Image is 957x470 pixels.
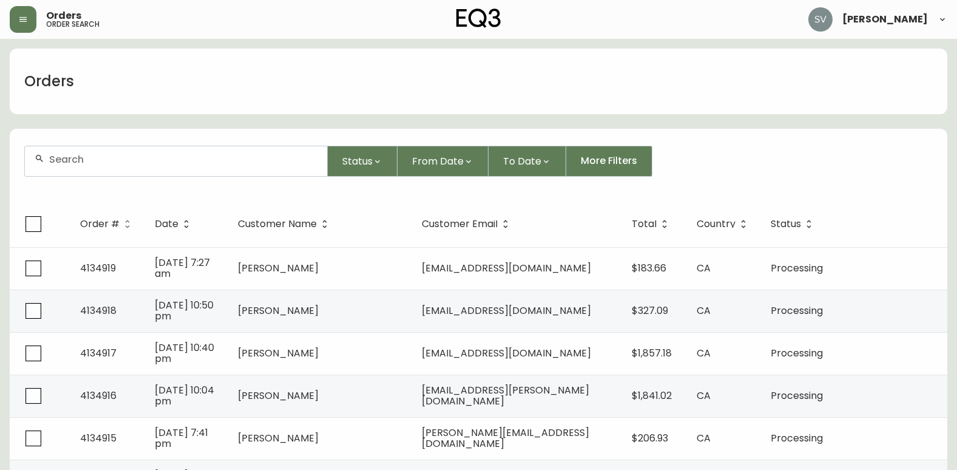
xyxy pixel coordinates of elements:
span: Date [155,219,194,230]
span: [EMAIL_ADDRESS][DOMAIN_NAME] [422,304,591,318]
span: Customer Name [238,219,333,230]
span: To Date [503,154,541,169]
span: Processing [771,431,823,445]
span: Processing [771,261,823,275]
h1: Orders [24,71,74,92]
span: Total [632,219,672,230]
span: CA [697,304,711,318]
span: CA [697,261,711,275]
span: [DATE] 10:04 pm [155,383,214,408]
button: More Filters [566,146,652,177]
span: Customer Email [422,219,513,230]
span: $183.66 [632,261,666,275]
button: From Date [397,146,489,177]
input: Search [49,154,317,165]
span: [DATE] 7:27 am [155,256,210,281]
span: 4134919 [80,261,116,275]
span: [PERSON_NAME][EMAIL_ADDRESS][DOMAIN_NAME] [422,426,589,451]
span: Status [342,154,373,169]
span: Customer Name [238,220,317,228]
span: 4134918 [80,304,117,318]
span: [EMAIL_ADDRESS][DOMAIN_NAME] [422,261,591,275]
span: Date [155,220,178,228]
span: $1,857.18 [632,346,672,360]
button: To Date [489,146,566,177]
span: Country [697,220,736,228]
span: More Filters [581,154,637,168]
span: [PERSON_NAME] [238,304,319,318]
span: [DATE] 10:50 pm [155,298,214,323]
span: [DATE] 10:40 pm [155,341,214,366]
span: $206.93 [632,431,668,445]
span: CA [697,389,711,403]
span: [PERSON_NAME] [842,15,928,24]
span: Processing [771,346,823,360]
span: Total [632,220,657,228]
span: Orders [46,11,81,21]
span: CA [697,431,711,445]
span: Order # [80,220,120,228]
span: CA [697,346,711,360]
span: [PERSON_NAME] [238,346,319,360]
span: [EMAIL_ADDRESS][PERSON_NAME][DOMAIN_NAME] [422,383,589,408]
span: Order # [80,219,135,230]
span: 4134917 [80,346,117,360]
img: 0ef69294c49e88f033bcbeb13310b844 [808,7,833,32]
span: Status [771,219,817,230]
span: Processing [771,389,823,403]
span: Customer Email [422,220,498,228]
span: [DATE] 7:41 pm [155,426,208,451]
span: Status [771,220,801,228]
span: [EMAIL_ADDRESS][DOMAIN_NAME] [422,346,591,360]
span: $1,841.02 [632,389,672,403]
img: logo [456,9,501,28]
span: [PERSON_NAME] [238,261,319,275]
span: [PERSON_NAME] [238,431,319,445]
span: 4134915 [80,431,117,445]
span: $327.09 [632,304,668,318]
button: Status [328,146,397,177]
h5: order search [46,21,100,28]
span: [PERSON_NAME] [238,389,319,403]
span: 4134916 [80,389,117,403]
span: Country [697,219,751,230]
span: Processing [771,304,823,318]
span: From Date [412,154,464,169]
